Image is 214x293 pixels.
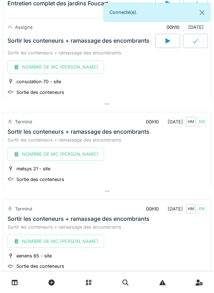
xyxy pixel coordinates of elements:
[7,235,104,248] div: NOMBRE DE MC [PERSON_NAME]
[7,37,149,44] div: Sortir les conteneurs + ramassage des encombrants
[16,165,50,172] div: metsys 21 - site
[7,224,207,230] div: Sortir les conteneurs + ramassage des encombrants
[15,24,32,31] div: Assigné
[186,204,196,214] div: HM
[197,117,207,127] div: EN
[146,118,159,125] div: 00h10
[16,78,61,85] div: consolation 70 - site
[7,60,104,74] div: NOMBRE DE MC [PERSON_NAME]
[15,118,32,125] div: Terminé
[140,202,207,215] div: [DATE]
[146,206,159,212] div: 00h10
[160,21,207,34] div: [DATE]
[186,117,196,127] div: HM
[7,137,207,143] div: Sortir les conteneurs + ramassage des encombrants
[16,252,52,259] div: eenens 65 - site
[7,49,207,56] div: Sortir les conteneurs + ramassage des encombrants
[140,115,207,128] div: [DATE]
[16,176,64,183] div: Sortie des conteneurs
[197,204,207,214] div: EN
[103,3,210,22] div: Connecté(e).
[7,128,149,135] div: Sortir les conteneurs + ramassage des encombrants
[16,263,64,270] div: Sortie des conteneurs
[167,24,179,31] div: 00h10
[16,89,64,96] div: Sortie des conteneurs
[7,215,149,222] div: Sortir les conteneurs + ramassage des encombrants
[194,3,210,22] button: Close
[7,148,104,161] div: NOMBRE DE MC [PERSON_NAME]
[15,206,32,212] div: Terminé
